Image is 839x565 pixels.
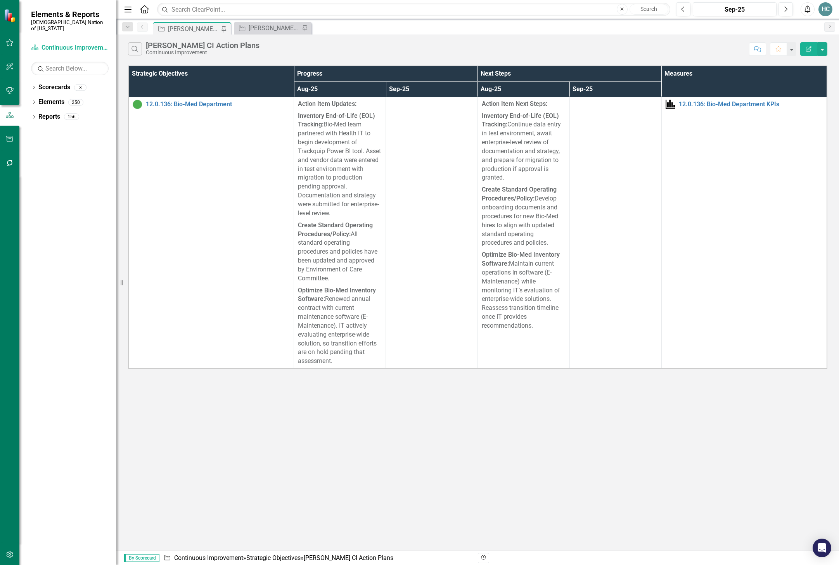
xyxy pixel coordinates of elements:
[294,97,386,368] td: Double-Click to Edit
[679,101,823,108] a: 12.0.136: Bio-Med Department KPIs
[482,112,559,128] strong: Inventory End-of-Life (EOL) Tracking:
[64,114,79,120] div: 156
[298,285,382,366] p: Renewed annual contract with current maintenance software (E-Maintenance). IT actively evaluating...
[38,98,64,107] a: Elements
[298,219,382,285] p: All standard operating procedures and policies have been updated and approved by Environment of C...
[298,221,373,238] strong: Create Standard Operating Procedures/Policy:
[661,97,827,368] td: Double-Click to Edit Right Click for Context Menu
[813,539,831,557] div: Open Intercom Messenger
[693,2,777,16] button: Sep-25
[128,97,294,368] td: Double-Click to Edit Right Click for Context Menu
[640,6,657,12] span: Search
[298,112,375,128] strong: Inventory End-of-Life (EOL) Tracking:
[482,184,566,249] p: Develop onboarding documents and procedures for new Bio-Med hires to align with updated standard ...
[298,100,356,107] strong: Action Item Updates:
[482,251,560,267] strong: Optimize Bio-Med Inventory Software:
[630,4,668,15] button: Search
[249,23,300,33] div: [PERSON_NAME] CI Working Report
[163,554,472,563] div: » »
[74,84,86,91] div: 3
[31,19,109,32] small: [DEMOGRAPHIC_DATA] Nation of [US_STATE]
[695,5,774,14] div: Sep-25
[146,101,290,108] a: 12.0.136: Bio-Med Department
[482,249,566,330] p: Maintain current operations in software (E-Maintenance) while monitoring IT’s evaluation of enter...
[304,554,393,562] div: [PERSON_NAME] CI Action Plans
[482,186,557,202] strong: Create Standard Operating Procedures/Policy:
[298,287,376,303] strong: Optimize Bio-Med Inventory Software:
[31,62,109,75] input: Search Below...
[146,41,259,50] div: [PERSON_NAME] CI Action Plans
[68,99,83,105] div: 250
[236,23,300,33] a: [PERSON_NAME] CI Working Report
[174,554,243,562] a: Continuous Improvement
[4,9,17,22] img: ClearPoint Strategy
[298,110,382,219] p: Bio-Med team partnered with Health IT to begin development of Trackquip Power BI tool. Asset and ...
[482,110,566,184] p: Continue data entry in test environment, await enterprise-level review of documentation and strat...
[168,24,219,34] div: [PERSON_NAME] CI Action Plans
[31,10,109,19] span: Elements & Reports
[157,3,670,16] input: Search ClearPoint...
[569,97,661,368] td: Double-Click to Edit
[482,100,547,107] strong: Action Item Next Steps:
[477,97,569,368] td: Double-Click to Edit
[38,112,60,121] a: Reports
[38,83,70,92] a: Scorecards
[146,50,259,55] div: Continuous Improvement
[133,100,142,109] img: CI Action Plan Approved/In Progress
[31,43,109,52] a: Continuous Improvement
[666,100,675,109] img: Performance Management
[246,554,301,562] a: Strategic Objectives
[386,97,478,368] td: Double-Click to Edit
[124,554,159,562] span: By Scorecard
[818,2,832,16] button: HC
